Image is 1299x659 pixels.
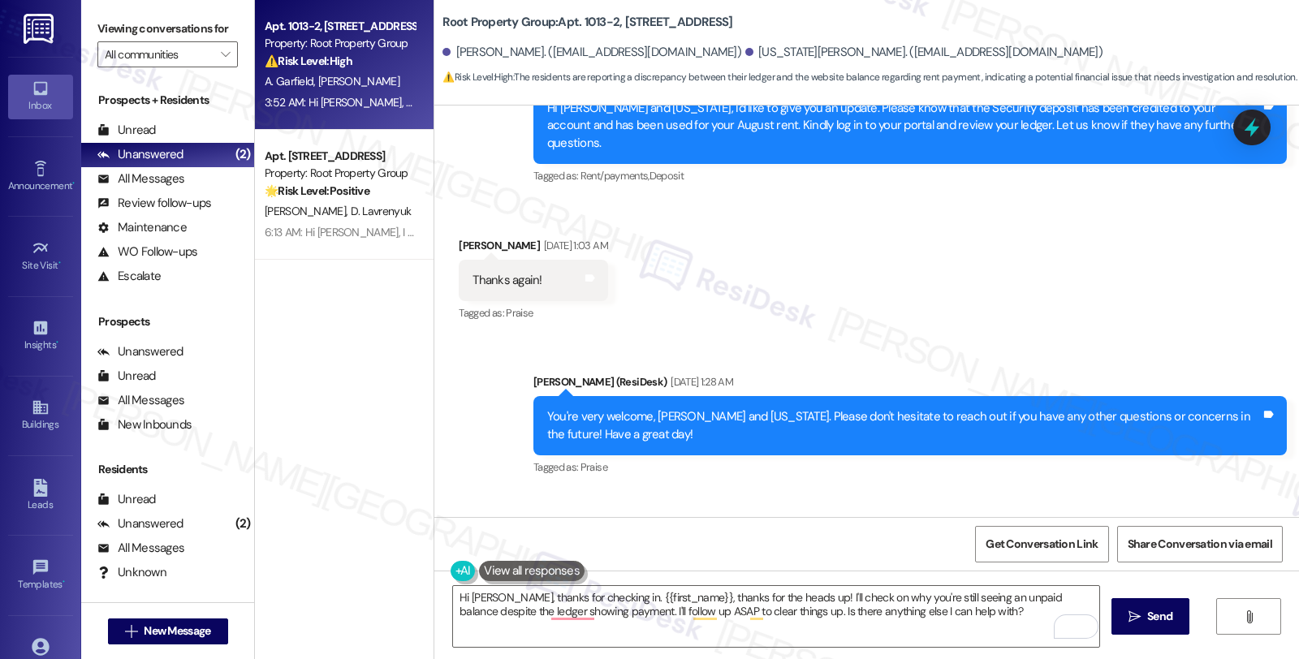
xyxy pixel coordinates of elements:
div: (2) [231,142,255,167]
span: : The residents are reporting a discrepancy between their ledger and the website balance regardin... [442,69,1297,86]
span: Share Conversation via email [1128,536,1272,553]
i:  [221,48,230,61]
div: Escalate [97,268,161,285]
div: Property: Root Property Group [265,35,415,52]
label: Viewing conversations for [97,16,238,41]
a: Site Visit • [8,235,73,278]
button: Get Conversation Link [975,526,1108,562]
strong: 🌟 Risk Level: Positive [265,183,369,198]
button: Share Conversation via email [1117,526,1283,562]
div: Hi [PERSON_NAME] and [US_STATE], I'd like to give you an update. Please know that the Security de... [547,100,1261,152]
div: Apt. [STREET_ADDRESS] [265,148,415,165]
div: You're very welcome, [PERSON_NAME] and [US_STATE]. Please don't hesitate to reach out if you have... [547,408,1261,443]
div: Unread [97,122,156,139]
span: Deposit [649,169,684,183]
div: All Messages [97,392,184,409]
div: Unread [97,491,156,508]
div: (2) [231,511,255,536]
div: Thanks again! [473,272,542,289]
div: Tagged as: [533,164,1287,187]
div: Tagged as: [459,301,607,325]
div: Maintenance [97,219,187,236]
div: Unknown [97,564,166,581]
span: • [56,337,58,348]
div: [PERSON_NAME]. ([EMAIL_ADDRESS][DOMAIN_NAME]) [442,44,741,61]
div: Unread [97,368,156,385]
span: D. Lavrenyuk [351,204,412,218]
div: [DATE] 1:03 AM [540,237,608,254]
span: Send [1147,608,1172,625]
i:  [125,625,137,638]
a: Templates • [8,553,73,597]
div: WO Follow-ups [97,243,197,261]
div: Unanswered [97,515,183,532]
span: New Message [144,622,210,640]
span: Praise [506,306,533,320]
a: Buildings [8,394,73,437]
div: [PERSON_NAME] [459,237,607,260]
b: Root Property Group: Apt. 1013-2, [STREET_ADDRESS] [442,14,732,31]
i:  [1129,610,1141,623]
div: Prospects [81,313,254,330]
div: Property: Root Property Group [265,165,415,182]
span: Rent/payments , [580,169,649,183]
span: • [58,257,61,269]
div: Unanswered [97,343,183,360]
textarea: To enrich screen reader interactions, please activate Accessibility in Grammarly extension settings [453,586,1099,647]
span: Get Conversation Link [986,536,1098,553]
img: ResiDesk Logo [24,14,57,44]
a: Inbox [8,75,73,118]
button: New Message [108,618,228,644]
span: A. Garfield [265,74,318,88]
span: [PERSON_NAME] [318,74,399,88]
strong: ⚠️ Risk Level: High [442,71,512,84]
div: Review follow-ups [97,195,211,212]
div: [DATE] 1:28 AM [667,373,733,390]
div: New Inbounds [97,416,192,433]
div: Residents [81,461,254,478]
div: Apt. 1013-2, [STREET_ADDRESS] [265,18,415,35]
a: Insights • [8,314,73,358]
div: 6:13 AM: Hi [PERSON_NAME], I understand you're not happy with your home. I'm here to help! Could ... [265,225,950,239]
span: • [63,576,65,588]
div: Unanswered [97,146,183,163]
div: [US_STATE][PERSON_NAME]. ([EMAIL_ADDRESS][DOMAIN_NAME]) [745,44,1103,61]
div: Prospects + Residents [81,92,254,109]
span: Praise [580,460,607,474]
strong: ⚠️ Risk Level: High [265,54,352,68]
span: • [72,178,75,189]
a: Leads [8,474,73,518]
div: All Messages [97,540,184,557]
div: [PERSON_NAME] (ResiDesk) [533,373,1287,396]
i:  [1243,610,1255,623]
span: [PERSON_NAME] [265,204,351,218]
div: All Messages [97,170,184,187]
input: All communities [105,41,212,67]
div: Tagged as: [533,455,1287,479]
button: Send [1111,598,1190,635]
